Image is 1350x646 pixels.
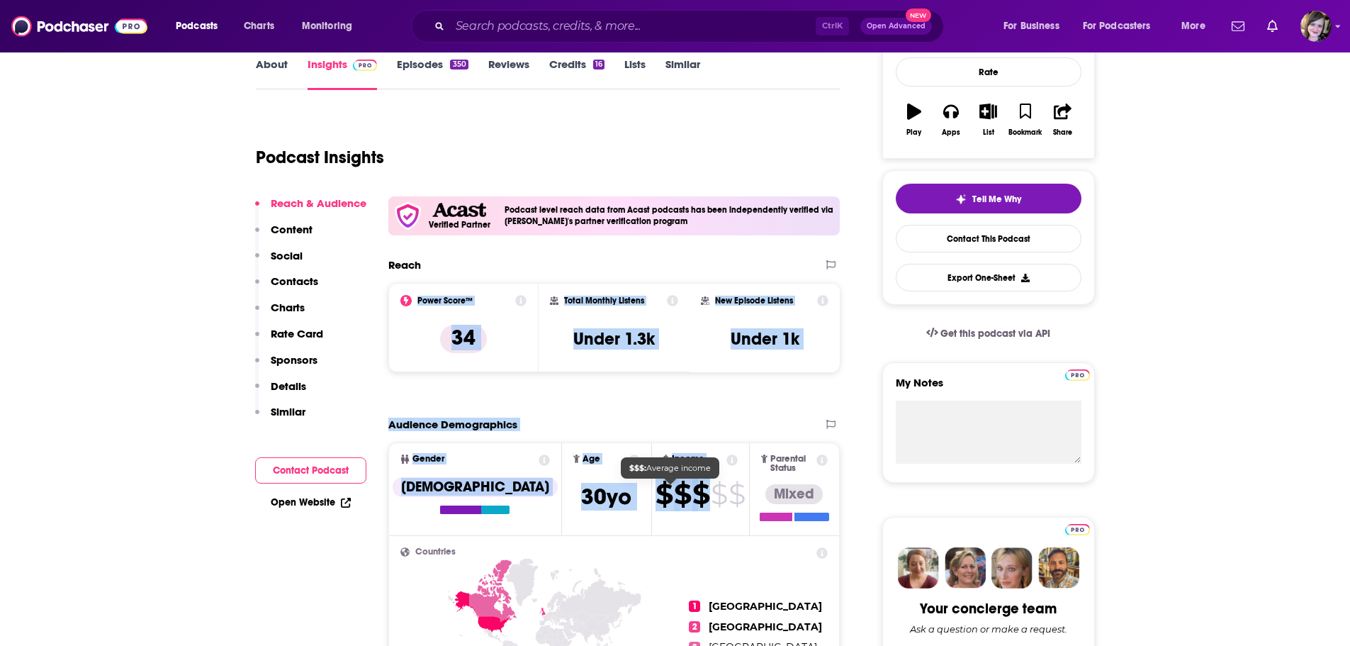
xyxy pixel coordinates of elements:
div: 16 [593,60,604,69]
h3: Under 1.3k [573,328,655,350]
span: Income [672,455,704,464]
img: Podchaser Pro [1065,369,1090,381]
span: 2 [689,621,700,633]
button: Play [896,94,933,145]
a: Show notifications dropdown [1261,14,1283,38]
span: [GEOGRAPHIC_DATA] [709,600,822,613]
span: Tell Me Why [972,194,1021,205]
button: Contacts [255,274,318,301]
button: open menu [1171,15,1223,38]
button: Open AdvancedNew [860,18,932,35]
span: $ [692,483,709,506]
a: Similar [665,57,700,90]
span: [GEOGRAPHIC_DATA] [709,620,822,633]
button: Contact Podcast [255,457,366,484]
img: Sydney Profile [898,547,939,589]
p: Similar [271,405,305,418]
span: Open Advanced [867,23,926,30]
img: User Profile [1300,11,1332,42]
img: Jules Profile [991,547,1033,589]
span: Countries [415,547,456,557]
a: Reviews [488,57,529,90]
h2: New Episode Listens [715,296,793,306]
p: Sponsors [271,353,317,367]
h2: Total Monthly Listens [564,296,644,306]
div: Play [906,128,921,137]
div: Search podcasts, credits, & more... [424,10,957,43]
span: For Podcasters [1083,16,1151,36]
h4: Podcast level reach data from Acast podcasts has been independently verified via [PERSON_NAME]'s ... [505,205,835,226]
span: $ [674,483,691,506]
h2: Reach [388,258,421,272]
button: open menu [166,15,236,38]
div: 350 [450,60,468,69]
span: New [906,9,931,22]
button: Social [255,249,303,275]
a: Get this podcast via API [915,316,1062,351]
h3: Under 1k [731,328,799,350]
button: open menu [292,15,371,38]
img: Podchaser - Follow, Share and Rate Podcasts [11,13,147,40]
span: Gender [412,455,444,464]
button: Charts [255,301,305,327]
div: Your concierge team [920,600,1057,618]
img: Podchaser Pro [1065,524,1090,535]
a: About [256,57,288,90]
p: Details [271,379,306,393]
div: Mixed [765,484,823,504]
p: Rate Card [271,327,323,340]
button: Apps [933,94,969,145]
span: $ [711,483,727,506]
p: Social [271,249,303,262]
span: Get this podcast via API [940,328,1050,340]
span: Charts [244,16,274,36]
input: Search podcasts, credits, & more... [450,15,816,38]
button: open menu [1074,15,1171,38]
button: List [969,94,1006,145]
a: InsightsPodchaser Pro [308,57,378,90]
b: $$$: [629,463,646,473]
span: $ [729,483,745,506]
button: Bookmark [1007,94,1044,145]
button: Reach & Audience [255,196,366,223]
img: Acast [432,203,486,218]
a: Charts [235,15,283,38]
a: Episodes350 [397,57,468,90]
img: tell me why sparkle [955,194,967,205]
p: Content [271,223,313,236]
img: Barbara Profile [945,547,986,589]
a: Pro website [1065,367,1090,381]
div: Bookmark [1008,128,1042,137]
button: Content [255,223,313,249]
p: 34 [440,325,487,353]
span: Monitoring [302,16,352,36]
div: [DEMOGRAPHIC_DATA] [393,477,558,497]
span: For Business [1003,16,1059,36]
a: Contact This Podcast [896,225,1081,252]
a: Credits16 [549,57,604,90]
span: Age [583,455,600,464]
a: Lists [624,57,646,90]
h2: Power Score™ [417,296,473,306]
span: Average income [629,463,711,473]
h2: Audience Demographics [388,418,517,431]
p: Reach & Audience [271,196,366,210]
a: Open Website [271,496,351,508]
span: Podcasts [176,16,218,36]
a: Show notifications dropdown [1226,14,1250,38]
img: verfied icon [394,202,422,230]
button: Export One-Sheet [896,264,1081,291]
div: Rate [896,57,1081,87]
button: Rate Card [255,327,323,353]
button: Details [255,379,306,406]
span: 30 yo [581,483,631,511]
label: My Notes [896,376,1081,401]
span: Parental Status [770,455,814,473]
span: $ [656,483,673,506]
span: Ctrl K [816,17,849,35]
span: 1 [689,601,700,612]
button: Similar [255,405,305,431]
div: Apps [942,128,960,137]
button: Share [1044,94,1081,145]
